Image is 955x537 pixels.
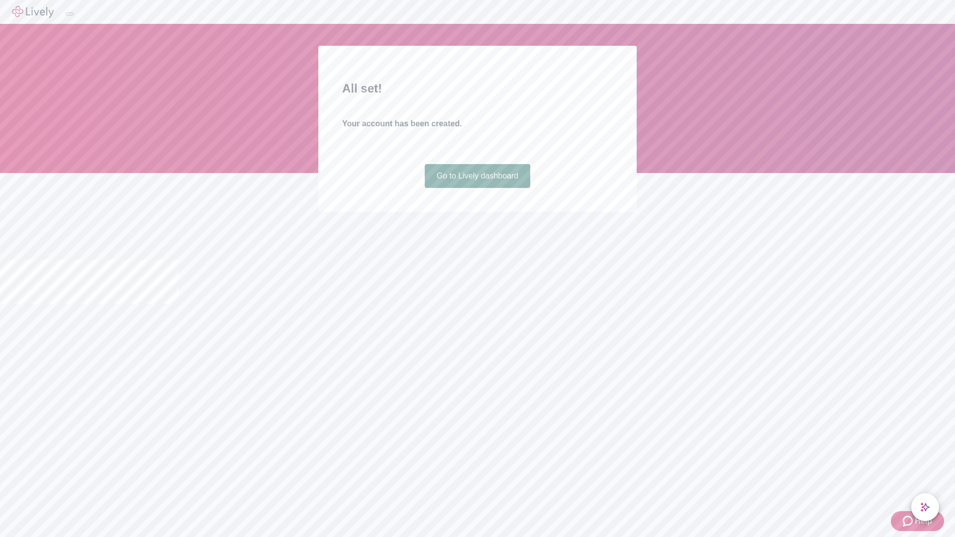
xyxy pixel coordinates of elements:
[342,80,613,97] h2: All set!
[12,6,54,18] img: Lively
[425,164,531,188] a: Go to Lively dashboard
[891,511,944,531] button: Zendesk support iconHelp
[915,515,932,527] span: Help
[911,493,939,521] button: chat
[920,502,930,512] svg: Lively AI Assistant
[66,12,74,15] button: Log out
[342,118,613,130] h4: Your account has been created.
[903,515,915,527] svg: Zendesk support icon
